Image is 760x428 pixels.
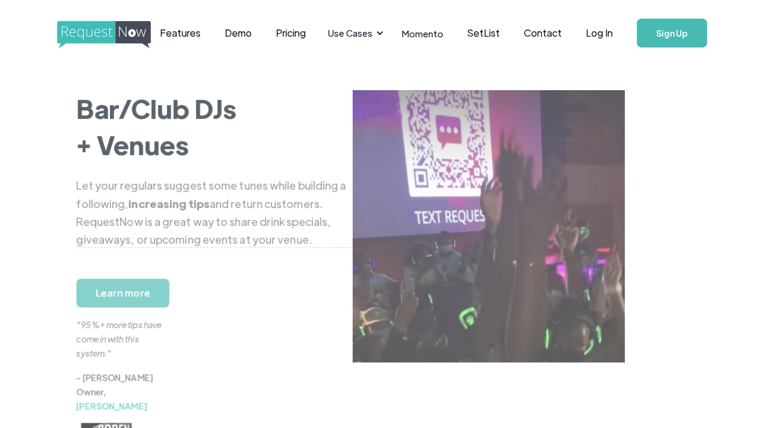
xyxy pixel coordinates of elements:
a: Pricing [264,14,318,52]
img: requestnow logo [57,21,173,49]
div: "95%+ more tips have come in with this system." [76,289,166,361]
a: Demo [213,14,264,52]
a: Contact [512,14,574,52]
div: Let your regulars suggest some tunes while building a following, and return customers. RequestNow... [76,177,353,249]
strong: Bar/Club DJs + Venues [76,91,237,161]
a: home [57,21,118,45]
strong: increasing tips [129,197,210,210]
div: - [PERSON_NAME] Owner, [76,370,166,414]
a: Log In [574,12,625,54]
div: Use Cases [321,14,387,52]
a: Sign Up [637,19,707,47]
a: [PERSON_NAME] [76,401,147,412]
div: Use Cases [328,26,372,40]
a: Momento [390,16,455,51]
a: SetList [455,14,512,52]
a: Learn more [76,279,169,308]
a: Features [148,14,213,52]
